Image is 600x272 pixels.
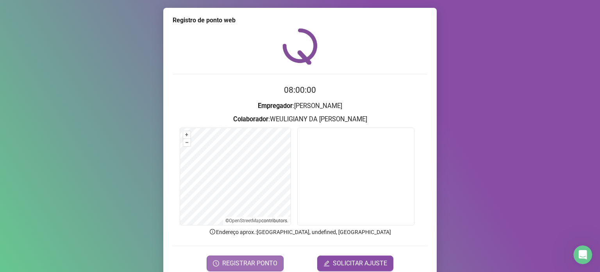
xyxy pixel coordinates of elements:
[317,256,393,271] button: editSOLICITAR AJUSTE
[282,28,318,65] img: QRPoint
[573,245,592,264] iframe: Intercom live chat
[323,260,330,267] span: edit
[183,131,191,139] button: +
[229,218,261,223] a: OpenStreetMap
[213,260,219,267] span: clock-circle
[173,114,427,124] h3: : WEULIGIANY DA [PERSON_NAME]
[183,139,191,146] button: –
[207,256,284,271] button: REGISTRAR PONTO
[209,228,216,235] span: info-circle
[258,102,293,110] strong: Empregador
[222,259,277,268] span: REGISTRAR PONTO
[173,101,427,111] h3: : [PERSON_NAME]
[233,115,268,123] strong: Colaborador
[173,16,427,25] div: Registro de ponto web
[225,218,288,223] li: © contributors.
[333,259,387,268] span: SOLICITAR AJUSTE
[173,228,427,236] p: Endereço aprox. : [GEOGRAPHIC_DATA], undefined, [GEOGRAPHIC_DATA]
[284,85,316,95] time: 08:00:00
